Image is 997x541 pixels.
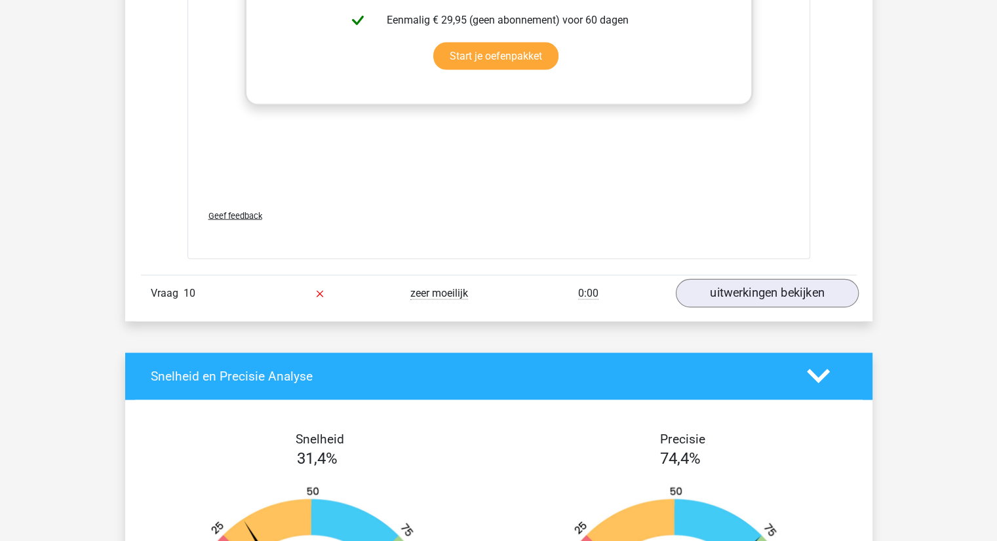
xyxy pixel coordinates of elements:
[675,279,858,308] a: uitwerkingen bekijken
[514,432,852,447] h4: Precisie
[151,432,489,447] h4: Snelheid
[660,449,701,468] span: 74,4%
[151,286,184,301] span: Vraag
[410,287,468,300] span: zeer moeilijk
[151,369,787,384] h4: Snelheid en Precisie Analyse
[578,287,598,300] span: 0:00
[184,287,195,299] span: 10
[433,43,558,70] a: Start je oefenpakket
[297,449,338,468] span: 31,4%
[208,211,262,221] span: Geef feedback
